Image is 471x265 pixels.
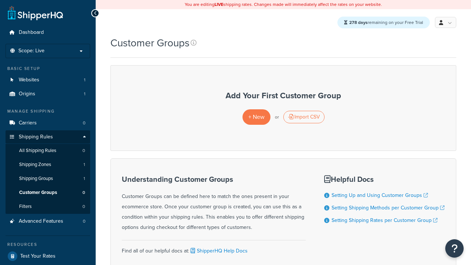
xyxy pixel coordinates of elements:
[83,218,85,225] span: 0
[6,241,90,248] div: Resources
[445,239,464,258] button: Open Resource Center
[6,215,90,228] a: Advanced Features 0
[6,172,90,185] li: Shipping Groups
[19,148,56,154] span: All Shipping Rules
[349,19,368,26] strong: 278 days
[6,186,90,199] li: Customer Groups
[6,87,90,101] li: Origins
[82,148,85,154] span: 0
[6,158,90,172] li: Shipping Zones
[8,6,63,20] a: ShipperHQ Home
[19,204,32,210] span: Filters
[6,250,90,263] a: Test Your Rates
[324,175,445,183] h3: Helpful Docs
[6,87,90,101] a: Origins 1
[6,172,90,185] a: Shipping Groups 1
[6,186,90,199] a: Customer Groups 0
[19,218,63,225] span: Advanced Features
[6,130,90,144] a: Shipping Rules
[20,253,56,259] span: Test Your Rates
[248,113,265,121] span: + New
[283,111,325,123] div: Import CSV
[19,91,35,97] span: Origins
[6,116,90,130] li: Carriers
[332,204,445,212] a: Setting Shipping Methods per Customer Group
[6,108,90,114] div: Manage Shipping
[118,91,449,100] h3: Add Your First Customer Group
[332,191,428,199] a: Setting Up and Using Customer Groups
[337,17,430,28] div: remaining on your Free Trial
[82,204,85,210] span: 0
[6,73,90,87] li: Websites
[122,175,306,233] div: Customer Groups can be defined here to match the ones present in your ecommerce store. Once your ...
[242,109,270,124] a: + New
[6,144,90,158] li: All Shipping Rules
[6,130,90,214] li: Shipping Rules
[19,134,53,140] span: Shipping Rules
[19,162,51,168] span: Shipping Zones
[6,116,90,130] a: Carriers 0
[215,1,223,8] b: LIVE
[19,176,53,182] span: Shipping Groups
[19,77,39,83] span: Websites
[6,144,90,158] a: All Shipping Rules 0
[6,73,90,87] a: Websites 1
[82,190,85,196] span: 0
[189,247,248,255] a: ShipperHQ Help Docs
[19,29,44,36] span: Dashboard
[110,36,190,50] h1: Customer Groups
[84,176,85,182] span: 1
[83,120,85,126] span: 0
[6,66,90,72] div: Basic Setup
[332,216,438,224] a: Setting Shipping Rates per Customer Group
[84,162,85,168] span: 1
[6,200,90,213] li: Filters
[6,200,90,213] a: Filters 0
[6,215,90,228] li: Advanced Features
[19,120,37,126] span: Carriers
[84,77,85,83] span: 1
[19,190,57,196] span: Customer Groups
[122,240,306,256] div: Find all of our helpful docs at:
[18,48,45,54] span: Scope: Live
[275,112,279,122] p: or
[6,26,90,39] a: Dashboard
[84,91,85,97] span: 1
[6,158,90,172] a: Shipping Zones 1
[122,175,306,183] h3: Understanding Customer Groups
